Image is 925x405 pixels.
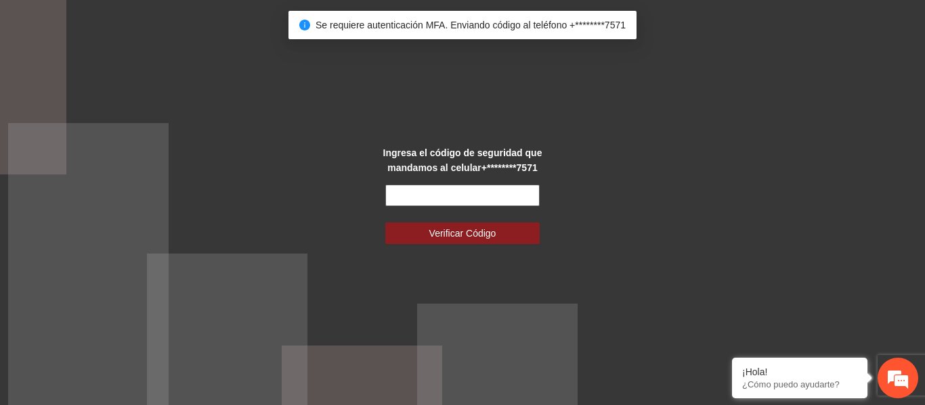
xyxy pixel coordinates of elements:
[299,20,310,30] span: info-circle
[429,226,496,241] span: Verificar Código
[383,147,542,173] strong: Ingresa el código de seguridad que mandamos al celular +********7571
[742,366,857,377] div: ¡Hola!
[742,379,857,389] p: ¿Cómo puedo ayudarte?
[385,222,540,244] button: Verificar Código
[316,20,626,30] span: Se requiere autenticación MFA. Enviando código al teléfono +********7571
